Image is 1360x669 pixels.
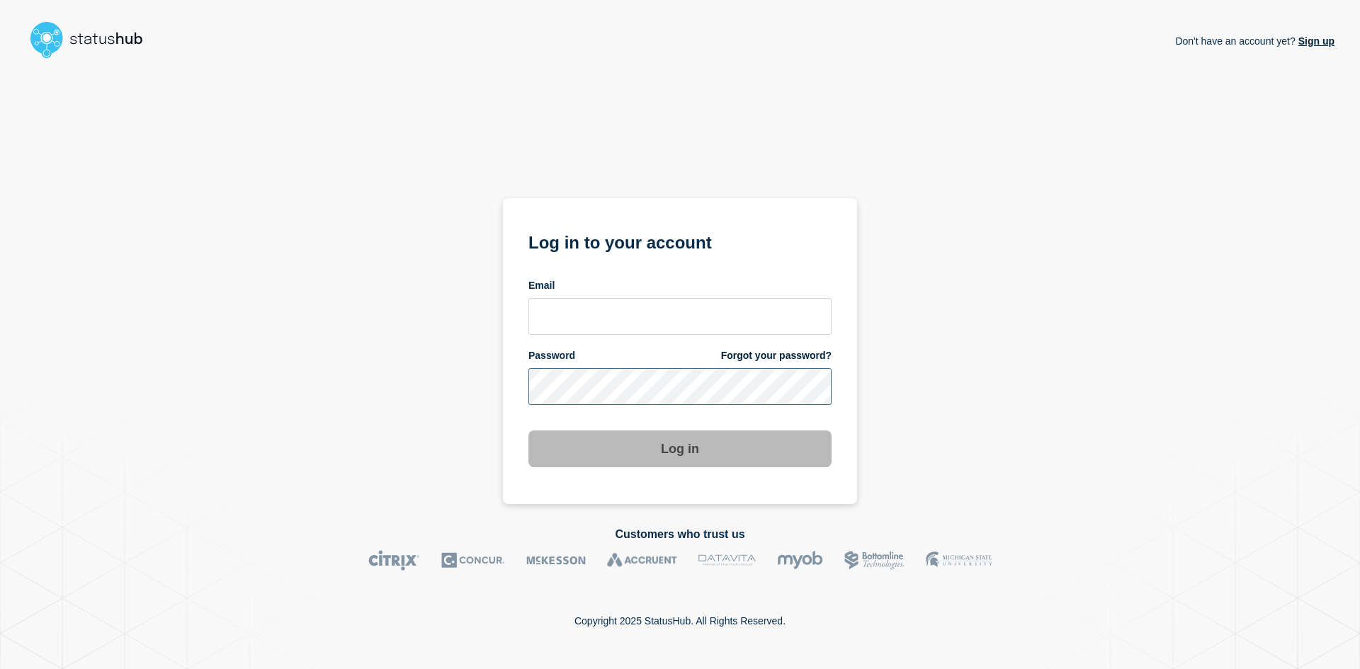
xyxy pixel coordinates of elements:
[607,550,677,571] img: Accruent logo
[528,298,832,335] input: email input
[698,550,756,571] img: DataVita logo
[528,279,555,292] span: Email
[528,349,575,362] span: Password
[528,228,832,254] h1: Log in to your account
[1296,35,1334,47] a: Sign up
[441,550,505,571] img: Concur logo
[528,430,832,467] button: Log in
[721,349,832,362] a: Forgot your password?
[526,550,586,571] img: McKesson logo
[926,550,992,571] img: MSU logo
[777,550,823,571] img: myob logo
[25,528,1334,541] h2: Customers who trust us
[1175,24,1334,58] p: Don't have an account yet?
[368,550,420,571] img: Citrix logo
[844,550,905,571] img: Bottomline logo
[528,368,832,405] input: password input
[25,17,160,62] img: StatusHub logo
[574,615,786,627] p: Copyright 2025 StatusHub. All Rights Reserved.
